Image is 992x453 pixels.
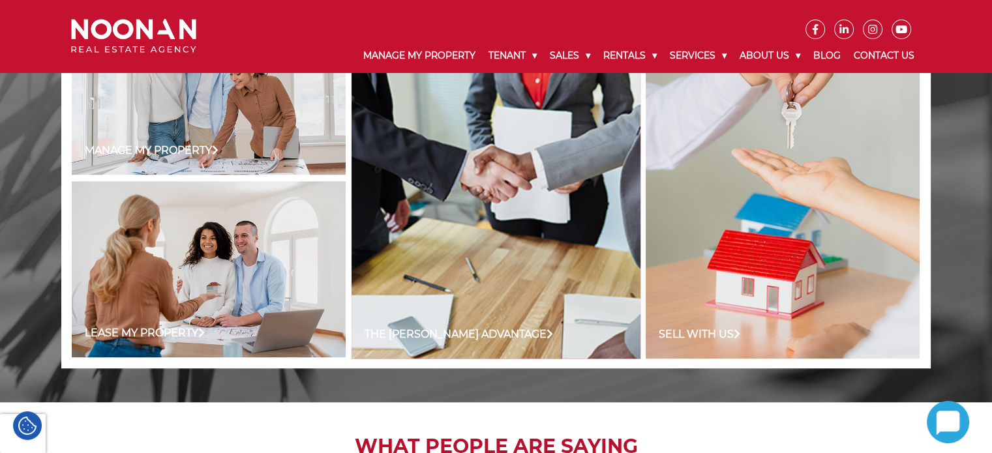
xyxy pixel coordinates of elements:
a: The [PERSON_NAME] Advantage [365,327,553,342]
div: Cookie Settings [13,411,42,440]
a: Sell with us [659,327,740,342]
a: Tenant [482,39,543,72]
a: Manage my Property [85,143,218,158]
a: Services [663,39,733,72]
img: Noonan Real Estate Agency [71,19,196,53]
a: Rentals [597,39,663,72]
a: Manage My Property [357,39,482,72]
a: Sales [543,39,597,72]
a: Blog [807,39,847,72]
a: About Us [733,39,807,72]
a: Contact Us [847,39,921,72]
a: Lease my Property [85,325,205,341]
